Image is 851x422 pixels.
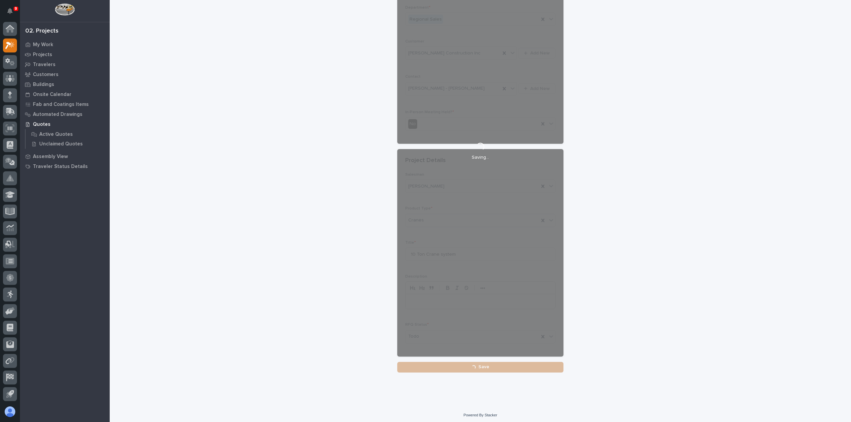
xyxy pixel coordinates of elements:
[20,49,110,59] a: Projects
[33,102,89,108] p: Fab and Coatings Items
[472,155,489,160] p: Saving…
[33,62,56,68] p: Travelers
[39,141,83,147] p: Unclaimed Quotes
[26,129,110,139] a: Active Quotes
[20,59,110,69] a: Travelers
[55,3,74,16] img: Workspace Logo
[33,154,68,160] p: Assembly View
[33,82,54,88] p: Buildings
[20,79,110,89] a: Buildings
[33,92,71,98] p: Onsite Calendar
[39,131,73,137] p: Active Quotes
[20,40,110,49] a: My Work
[397,362,563,373] button: Save
[33,164,88,170] p: Traveler Status Details
[20,99,110,109] a: Fab and Coatings Items
[25,28,59,35] div: 02. Projects
[20,151,110,161] a: Assembly View
[478,364,489,370] span: Save
[20,109,110,119] a: Automated Drawings
[20,69,110,79] a: Customers
[463,413,497,417] a: Powered By Stacker
[33,112,82,118] p: Automated Drawings
[20,161,110,171] a: Traveler Status Details
[20,119,110,129] a: Quotes
[33,72,59,78] p: Customers
[3,4,17,18] button: Notifications
[3,405,17,419] button: users-avatar
[33,52,52,58] p: Projects
[33,122,51,127] p: Quotes
[8,8,17,19] div: Notifications9
[33,42,53,48] p: My Work
[20,89,110,99] a: Onsite Calendar
[26,139,110,148] a: Unclaimed Quotes
[15,6,17,11] p: 9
